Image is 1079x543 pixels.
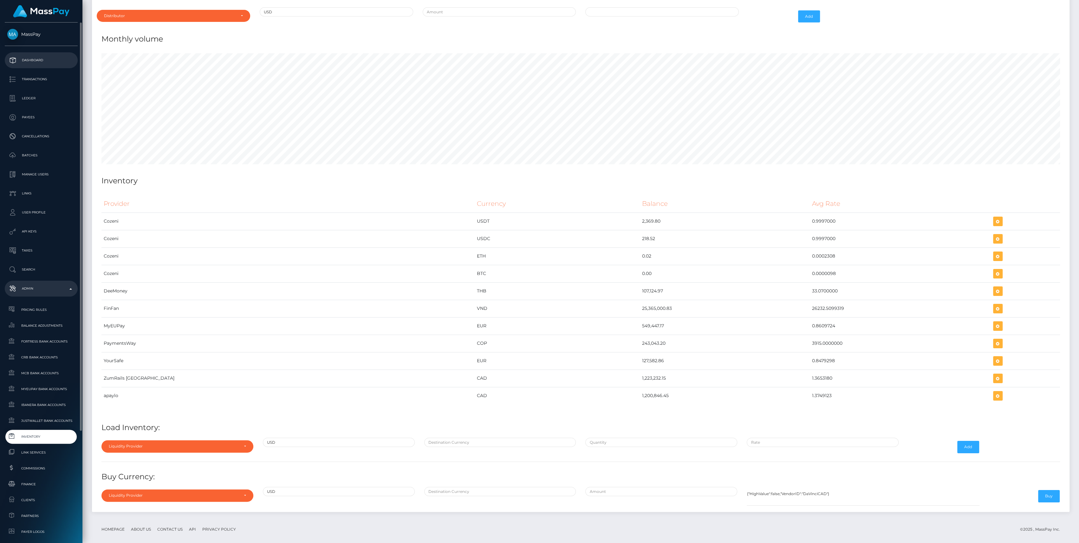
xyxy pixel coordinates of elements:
a: Search [5,262,78,278]
span: Fortress Bank Accounts [7,338,75,345]
a: Payer Logos [5,525,78,539]
h4: Load Inventory: [101,422,1060,433]
td: CAD [474,370,640,387]
img: MassPay Logo [13,5,69,17]
td: 1,200,846.45 [640,387,810,404]
span: Balance Adjustments [7,322,75,329]
a: Admin [5,281,78,297]
a: JustWallet Bank Accounts [5,414,78,428]
a: Commissions [5,461,78,475]
p: Taxes [7,246,75,255]
td: 3915.0000000 [810,335,991,352]
td: 0.9997000 [810,230,991,247]
button: Buy [1038,490,1060,502]
a: API Keys [5,224,78,239]
td: 0.8609724 [810,317,991,335]
td: 1.3749123 [810,387,991,404]
a: Contact Us [155,524,185,534]
td: ZumRails [GEOGRAPHIC_DATA] [101,370,474,387]
td: Cozeni [101,247,474,265]
td: FinFan [101,300,474,317]
a: Cancellations [5,128,78,144]
span: Partners [7,512,75,520]
span: Link Services [7,449,75,456]
p: Transactions [7,75,75,84]
td: BTC [474,265,640,282]
span: Finance [7,481,75,488]
button: Liquidity Provider [101,489,253,501]
th: Currency [474,195,640,213]
a: About Us [128,524,153,534]
span: Clients [7,496,75,504]
td: USDC [474,230,640,247]
td: COP [474,335,640,352]
button: Add [957,441,979,453]
p: User Profile [7,208,75,217]
td: 33.0700000 [810,282,991,300]
h4: Buy Currency: [101,471,1060,482]
a: Homepage [99,524,127,534]
td: DeeMoney [101,282,474,300]
a: Batches [5,147,78,163]
td: Cozeni [101,230,474,247]
p: Links [7,189,75,198]
button: Distributor [97,10,250,22]
div: Liquidity Provider [109,493,239,498]
td: 549,447.17 [640,317,810,335]
a: Ledger [5,90,78,106]
a: Pricing Rules [5,303,78,317]
td: 107,124.97 [640,282,810,300]
span: CRB Bank Accounts [7,354,75,361]
img: MassPay [7,29,18,40]
td: USDT [474,213,640,230]
div: Distributor [104,13,236,18]
span: JustWallet Bank Accounts [7,417,75,424]
h4: Inventory [101,175,1060,186]
a: Manage Users [5,167,78,182]
td: 0.8479298 [810,352,991,370]
span: Commissions [7,465,75,472]
a: Fortress Bank Accounts [5,335,78,348]
a: Ibanera Bank Accounts [5,398,78,412]
td: 1.3653180 [810,370,991,387]
td: 26232.5099319 [810,300,991,317]
td: 0.9997000 [810,213,991,230]
p: Ledger [7,94,75,103]
td: THB [474,282,640,300]
td: MyEUPay [101,317,474,335]
button: Add [798,10,820,23]
a: Dashboard [5,52,78,68]
th: Provider [101,195,474,213]
th: Balance [640,195,810,213]
a: Balance Adjustments [5,319,78,332]
p: Cancellations [7,132,75,141]
span: Ibanera Bank Accounts [7,401,75,409]
a: Partners [5,509,78,523]
td: 2,369.80 [640,213,810,230]
a: Transactions [5,71,78,87]
a: Link Services [5,446,78,459]
textarea: {"HighValue":false,"VendorID":"DaVinciCAD"} [747,487,979,506]
td: 0.0002308 [810,247,991,265]
td: 0.00 [640,265,810,282]
td: CAD [474,387,640,404]
a: Finance [5,477,78,491]
td: 0.02 [640,247,810,265]
td: apaylo [101,387,474,404]
button: Liquidity Provider [101,440,253,452]
a: Taxes [5,243,78,258]
td: 243,043.20 [640,335,810,352]
p: Search [7,265,75,274]
a: API [186,524,198,534]
input: Destination Currency [424,487,576,496]
span: MassPay [5,31,78,37]
a: MyEUPay Bank Accounts [5,382,78,396]
p: API Keys [7,227,75,236]
td: PaymentsWay [101,335,474,352]
span: Payer Logos [7,528,75,535]
td: 1,223,232.15 [640,370,810,387]
a: Privacy Policy [200,524,238,534]
a: Payees [5,109,78,125]
a: User Profile [5,205,78,220]
div: Liquidity Provider [109,444,239,449]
